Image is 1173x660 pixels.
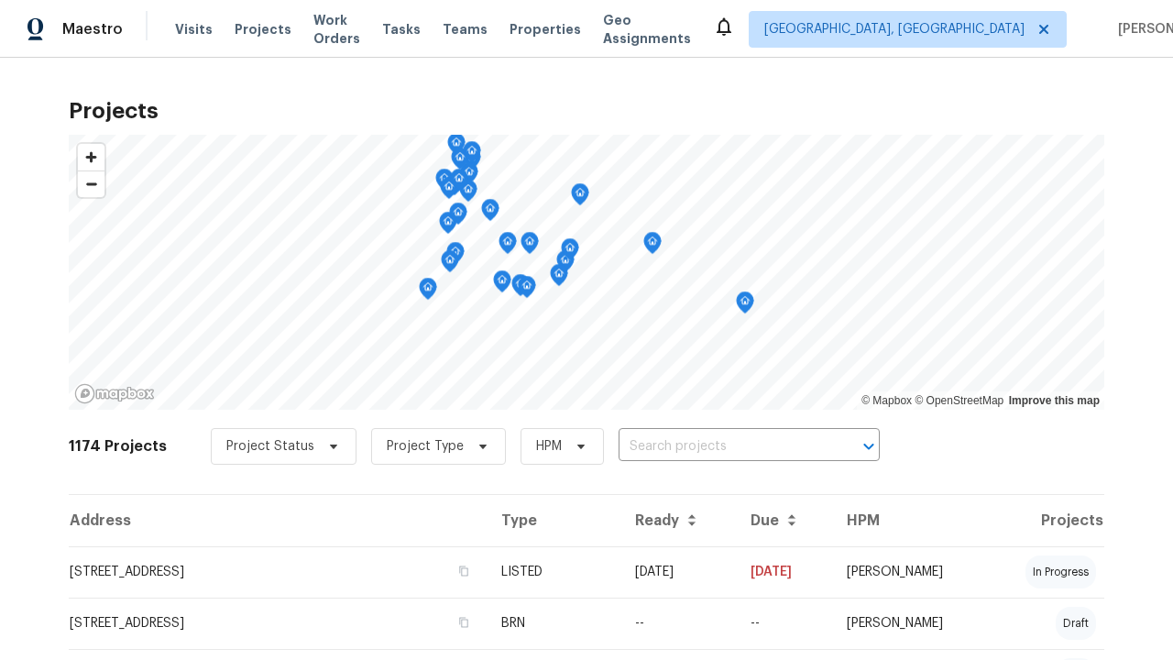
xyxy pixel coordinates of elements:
span: Project Type [387,437,464,456]
div: Map marker [459,180,477,208]
a: Mapbox [861,394,912,407]
div: Map marker [463,141,481,170]
td: [STREET_ADDRESS] [69,598,487,649]
a: Improve this map [1009,394,1100,407]
td: [DATE] [736,546,832,598]
span: Teams [443,20,488,38]
td: [STREET_ADDRESS] [69,546,487,598]
div: Map marker [450,169,468,197]
h2: 1174 Projects [69,437,167,456]
td: [PERSON_NAME] [832,546,987,598]
div: Map marker [571,183,589,212]
button: Open [856,434,882,459]
div: Map marker [550,264,568,292]
div: Map marker [441,250,459,279]
div: Map marker [451,148,469,176]
th: HPM [832,495,987,546]
span: Visits [175,20,213,38]
div: Map marker [561,238,579,267]
span: Projects [235,20,291,38]
div: Map marker [556,250,575,279]
div: Map marker [440,177,458,205]
span: Tasks [382,23,421,36]
span: Properties [510,20,581,38]
th: Type [487,495,620,546]
h2: Projects [69,102,1104,120]
span: Project Status [226,437,314,456]
span: Geo Assignments [603,11,691,48]
th: Due [736,495,832,546]
span: Maestro [62,20,123,38]
input: Search projects [619,433,828,461]
td: Resale COE 2025-09-23T00:00:00.000Z [736,598,832,649]
div: draft [1056,607,1096,640]
button: Zoom in [78,144,104,170]
div: Map marker [521,232,539,260]
div: Map marker [419,278,437,306]
a: OpenStreetMap [915,394,1003,407]
div: in progress [1025,555,1096,588]
td: [DATE] [620,546,736,598]
div: Map marker [446,242,465,270]
div: Map marker [736,291,754,320]
div: Map marker [511,274,530,302]
div: Map marker [499,232,517,260]
div: Map marker [518,276,536,304]
div: Map marker [481,199,499,227]
div: Map marker [445,173,464,202]
td: [PERSON_NAME] [832,598,987,649]
div: Map marker [643,232,662,260]
div: Map marker [460,162,478,191]
button: Copy Address [455,563,472,579]
div: Map marker [493,270,511,299]
th: Address [69,495,487,546]
span: HPM [536,437,562,456]
th: Projects [987,495,1104,546]
canvas: Map [69,135,1104,410]
td: -- [620,598,736,649]
td: BRN [487,598,620,649]
a: Mapbox homepage [74,383,155,404]
button: Copy Address [455,614,472,631]
div: Map marker [447,133,466,161]
span: [GEOGRAPHIC_DATA], [GEOGRAPHIC_DATA] [764,20,1025,38]
span: Work Orders [313,11,360,48]
th: Ready [620,495,736,546]
div: Map marker [435,169,454,197]
td: LISTED [487,546,620,598]
div: Map marker [449,203,467,231]
button: Zoom out [78,170,104,197]
span: Zoom out [78,171,104,197]
div: Map marker [439,212,457,240]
